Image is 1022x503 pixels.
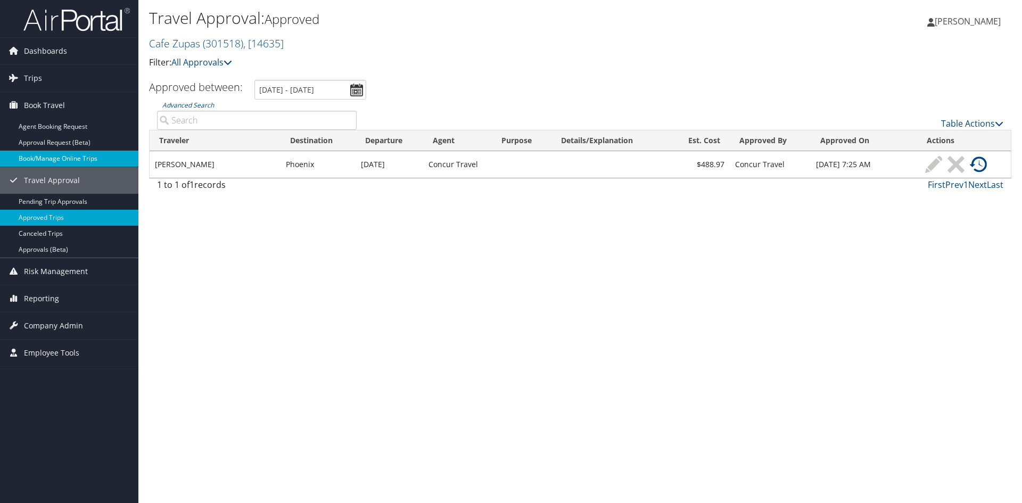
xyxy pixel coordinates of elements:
h1: Travel Approval: [149,7,724,29]
a: Table Actions [941,118,1003,129]
a: View History [967,156,990,173]
a: Next [968,179,987,191]
img: airportal-logo.png [23,7,130,32]
span: [PERSON_NAME] [935,15,1001,27]
span: Trips [24,65,42,92]
a: Cafe Zupas [149,36,284,51]
th: Actions [917,130,1011,151]
a: All Approvals [171,56,232,68]
span: Reporting [24,285,59,312]
a: 1 [963,179,968,191]
span: Travel Approval [24,167,80,194]
td: $488.97 [673,151,730,178]
td: Concur Travel [423,151,492,178]
td: Concur Travel [730,151,811,178]
a: Prev [945,179,963,191]
span: Company Admin [24,312,83,339]
span: Risk Management [24,258,88,285]
th: Approved By: activate to sort column ascending [730,130,811,151]
a: Advanced Search [162,101,214,110]
th: Traveler: activate to sort column ascending [150,130,281,151]
div: 1 to 1 of records [157,178,357,196]
span: 1 [189,179,194,191]
a: Modify [922,156,945,173]
td: [PERSON_NAME] [150,151,281,178]
td: Phoenix [281,151,356,178]
th: Est. Cost: activate to sort column ascending [673,130,730,151]
th: Purpose [492,130,551,151]
span: Employee Tools [24,340,79,366]
input: [DATE] - [DATE] [254,80,366,100]
th: Departure: activate to sort column ascending [356,130,424,151]
td: [DATE] [356,151,424,178]
th: Details/Explanation [551,130,673,151]
span: ( 301518 ) [203,36,243,51]
a: Last [987,179,1003,191]
small: Approved [265,10,319,28]
th: Agent [423,130,492,151]
a: First [928,179,945,191]
span: Book Travel [24,92,65,119]
h3: Approved between: [149,80,243,94]
p: Filter: [149,56,724,70]
td: [DATE] 7:25 AM [811,151,917,178]
img: ta-cancel-inactive.png [947,156,965,173]
img: ta-history.png [970,156,987,173]
th: Approved On: activate to sort column ascending [811,130,917,151]
span: , [ 14635 ] [243,36,284,51]
img: ta-modify-inactive.png [925,156,942,173]
input: Advanced Search [157,111,357,130]
a: [PERSON_NAME] [927,5,1011,37]
span: Dashboards [24,38,67,64]
th: Destination: activate to sort column ascending [281,130,356,151]
a: Cancel [945,156,967,173]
